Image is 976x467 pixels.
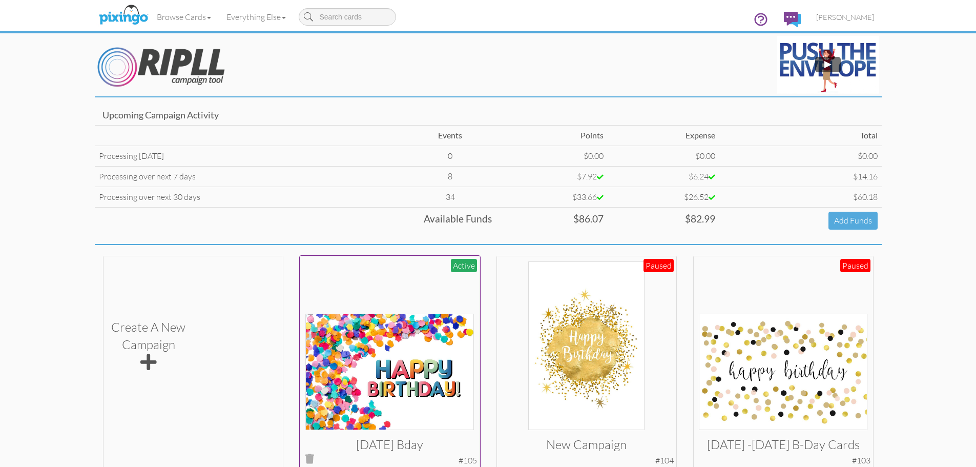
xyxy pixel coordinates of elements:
[608,126,719,146] td: Expense
[510,438,663,451] h3: New campaign
[111,318,185,374] div: Create a new Campaign
[784,12,801,27] img: comments.svg
[528,261,645,430] img: 115148-1-1715272744541-6c493322a97d6652-qa.jpg
[219,4,294,30] a: Everything Else
[707,438,860,451] h3: [DATE] -[DATE] B-day Cards
[405,166,496,187] td: 8
[852,455,870,466] div: #103
[96,3,151,28] img: pixingo logo
[719,187,882,207] td: $60.18
[313,438,466,451] h3: [DATE] Bday
[299,8,396,26] input: Search cards
[719,126,882,146] td: Total
[102,110,874,120] h4: Upcoming Campaign Activity
[496,146,608,167] td: $0.00
[608,207,719,233] td: $82.99
[699,314,867,430] img: 98564-1-1684959584319-01a34a51cca11e82-qa.jpg
[95,166,405,187] td: Processing over next 7 days
[496,207,608,233] td: $86.07
[808,4,882,30] a: [PERSON_NAME]
[459,455,477,466] div: #105
[608,146,719,167] td: $0.00
[816,13,874,22] span: [PERSON_NAME]
[777,36,879,94] img: maxresdefault.jpg
[719,146,882,167] td: $0.00
[405,187,496,207] td: 34
[608,187,719,207] td: $26.52
[643,259,674,273] div: Paused
[95,146,405,167] td: Processing [DATE]
[405,126,496,146] td: Events
[655,455,674,466] div: #104
[95,187,405,207] td: Processing over next 30 days
[496,166,608,187] td: $7.92
[840,259,870,273] div: Paused
[608,166,719,187] td: $6.24
[305,314,474,430] img: 132089-1-1748381768176-568509d5f5dd59f2-qa.jpg
[95,207,496,233] td: Available Funds
[97,47,225,88] img: Ripll_Logo.png
[405,146,496,167] td: 0
[451,259,477,273] div: Active
[496,187,608,207] td: $33.66
[149,4,219,30] a: Browse Cards
[828,212,878,230] a: Add Funds
[496,126,608,146] td: Points
[719,166,882,187] td: $14.16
